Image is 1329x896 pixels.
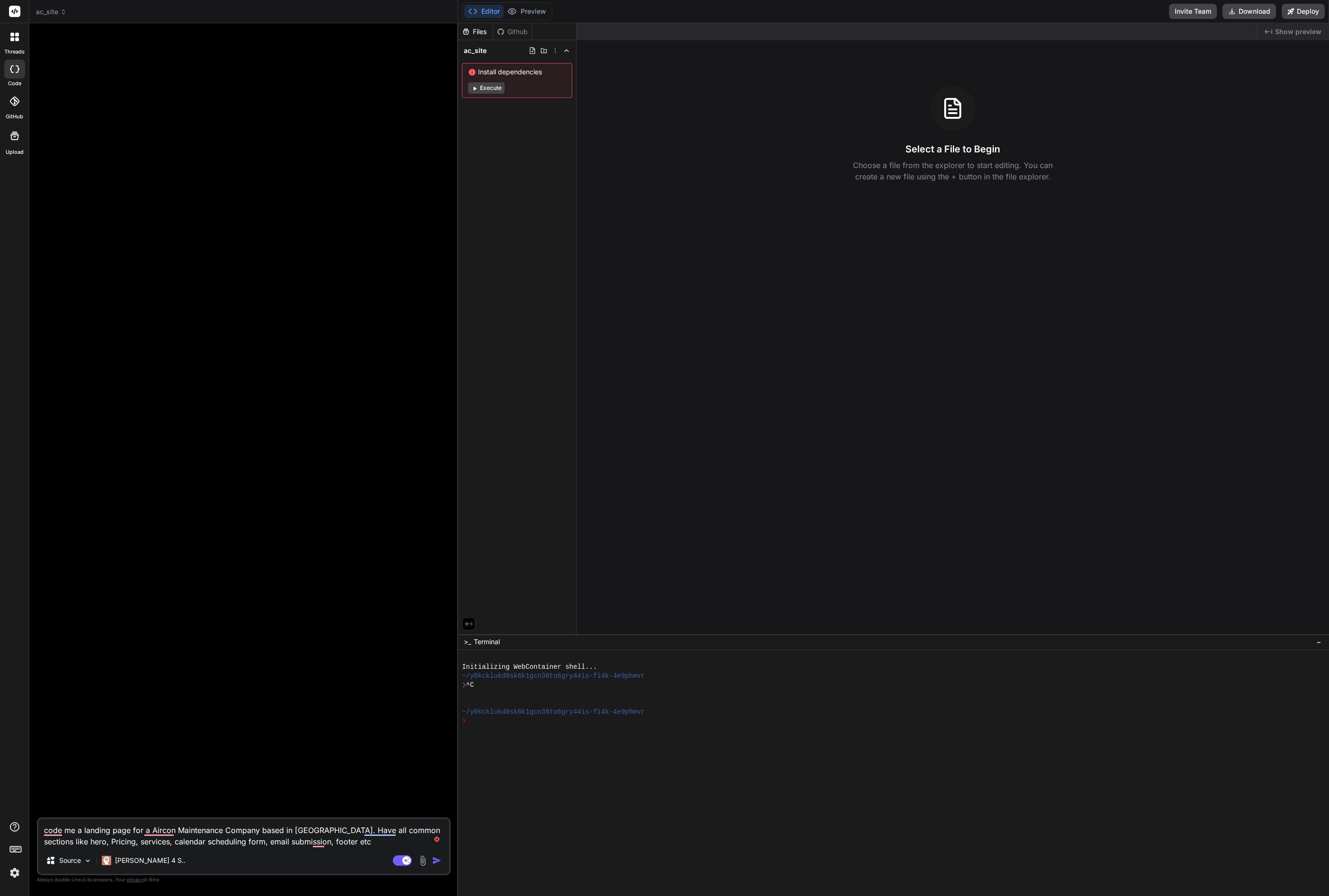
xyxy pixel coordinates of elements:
[59,856,81,865] p: Source
[464,46,487,55] span: ac_site
[1282,4,1325,19] button: Deploy
[1223,4,1276,19] button: Download
[6,113,23,121] label: GitHub
[462,672,645,681] span: ~/y0kcklukd0sk6k1gcn36to6gry44is-fi4k-4e9phmvr
[417,855,428,866] img: attachment
[464,637,471,647] span: >_
[847,160,1059,182] p: Choose a file from the explorer to start editing. You can create a new file using the + button in...
[38,819,449,847] textarea: To enrich screen reader interactions, please activate Accessibility in Grammarly extension settings
[468,67,566,77] span: Install dependencies
[37,875,451,884] p: Always double-check its answers. Your in Bind
[462,681,466,690] span: ❯
[7,865,23,881] img: settings
[462,708,645,717] span: ~/y0kcklukd0sk6k1gcn36to6gry44is-fi4k-4e9phmvr
[1169,4,1217,19] button: Invite Team
[468,82,505,94] button: Execute
[115,856,186,865] p: [PERSON_NAME] 4 S..
[84,857,92,865] img: Pick Models
[458,27,493,36] div: Files
[905,142,1000,156] h3: Select a File to Begin
[1275,27,1321,36] span: Show preview
[8,80,21,88] label: code
[462,663,597,672] span: Initializing WebContainer shell...
[1314,634,1323,649] button: −
[36,7,67,17] span: ac_site
[462,717,466,726] span: ❯
[127,877,144,882] span: privacy
[4,48,25,56] label: threads
[102,856,111,865] img: Claude 4 Sonnet
[6,148,24,156] label: Upload
[466,681,474,690] span: ^C
[1316,637,1321,647] span: −
[493,27,532,36] div: Github
[464,5,504,18] button: Editor
[504,5,550,18] button: Preview
[474,637,500,647] span: Terminal
[432,856,442,865] img: icon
